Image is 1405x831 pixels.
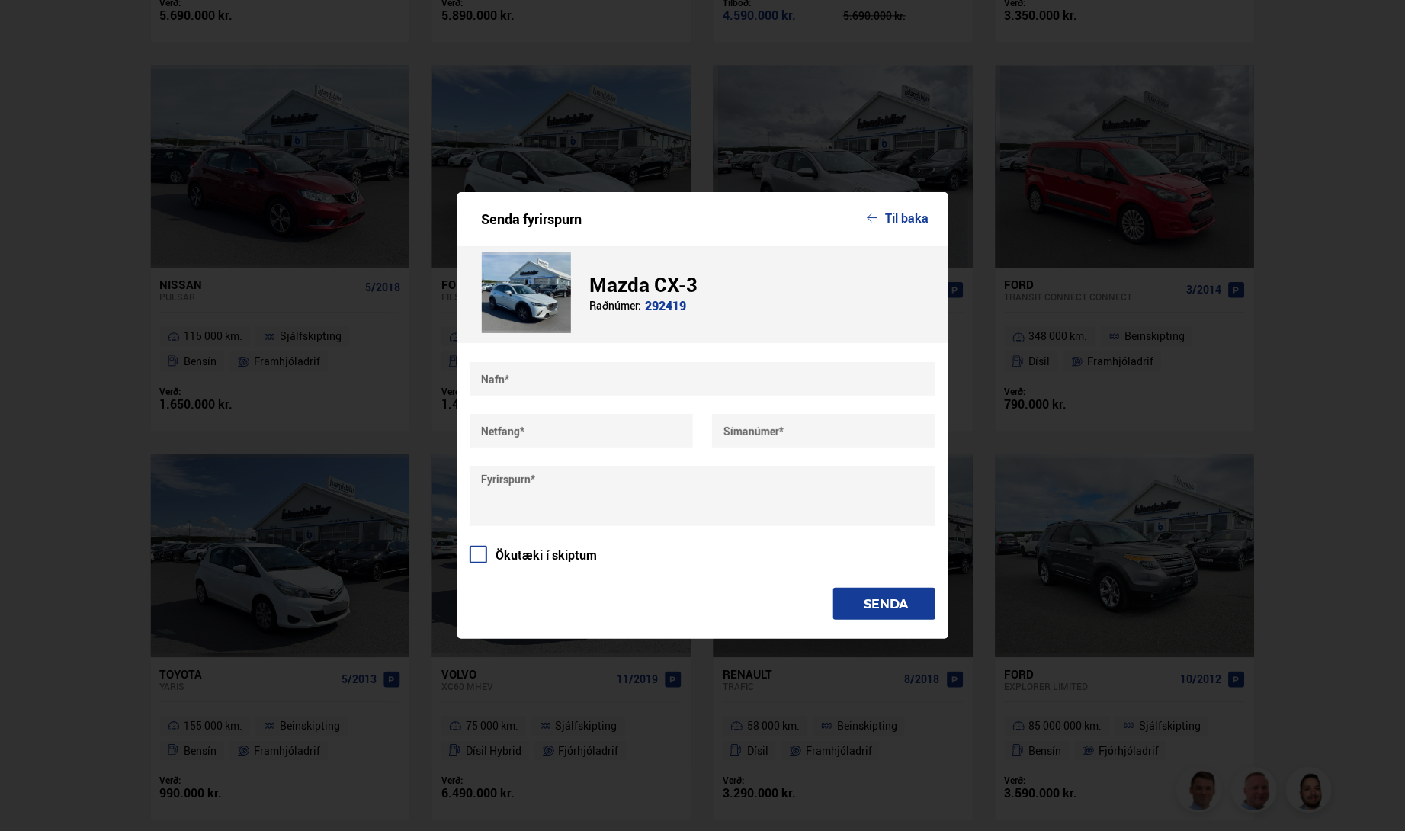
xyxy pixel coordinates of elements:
button: Open LiveChat chat widget [12,6,58,52]
img: HD4XdzJIaTZ8c2BZ.jpeg [482,252,571,333]
button: SENDA [833,588,935,620]
label: Ökutæki í skiptum [470,548,598,562]
div: Senda fyrirspurn [482,211,582,227]
button: Til baka [867,211,929,225]
div: Mazda CX-3 [590,273,698,296]
div: 292419 [646,300,687,313]
div: Fyrirspurn* [470,473,535,486]
div: Raðnúmer: [590,300,642,311]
